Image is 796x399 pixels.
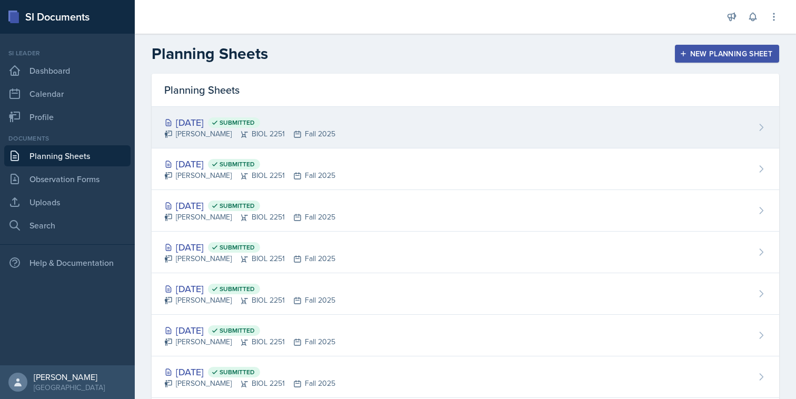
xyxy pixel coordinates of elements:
[34,382,105,393] div: [GEOGRAPHIC_DATA]
[152,315,779,356] a: [DATE] Submitted [PERSON_NAME]BIOL 2251Fall 2025
[4,215,131,236] a: Search
[164,115,335,129] div: [DATE]
[164,282,335,296] div: [DATE]
[152,148,779,190] a: [DATE] Submitted [PERSON_NAME]BIOL 2251Fall 2025
[682,49,772,58] div: New Planning Sheet
[220,368,255,376] span: Submitted
[152,273,779,315] a: [DATE] Submitted [PERSON_NAME]BIOL 2251Fall 2025
[4,168,131,189] a: Observation Forms
[152,107,779,148] a: [DATE] Submitted [PERSON_NAME]BIOL 2251Fall 2025
[164,240,335,254] div: [DATE]
[164,378,335,389] div: [PERSON_NAME] BIOL 2251 Fall 2025
[220,118,255,127] span: Submitted
[152,44,268,63] h2: Planning Sheets
[164,128,335,139] div: [PERSON_NAME] BIOL 2251 Fall 2025
[4,60,131,81] a: Dashboard
[152,356,779,398] a: [DATE] Submitted [PERSON_NAME]BIOL 2251Fall 2025
[152,74,779,107] div: Planning Sheets
[164,365,335,379] div: [DATE]
[4,106,131,127] a: Profile
[152,190,779,232] a: [DATE] Submitted [PERSON_NAME]BIOL 2251Fall 2025
[164,323,335,337] div: [DATE]
[4,134,131,143] div: Documents
[675,45,779,63] button: New Planning Sheet
[164,336,335,347] div: [PERSON_NAME] BIOL 2251 Fall 2025
[164,212,335,223] div: [PERSON_NAME] BIOL 2251 Fall 2025
[220,202,255,210] span: Submitted
[164,170,335,181] div: [PERSON_NAME] BIOL 2251 Fall 2025
[220,326,255,335] span: Submitted
[220,243,255,252] span: Submitted
[220,160,255,168] span: Submitted
[4,83,131,104] a: Calendar
[164,295,335,306] div: [PERSON_NAME] BIOL 2251 Fall 2025
[164,253,335,264] div: [PERSON_NAME] BIOL 2251 Fall 2025
[4,192,131,213] a: Uploads
[4,252,131,273] div: Help & Documentation
[152,232,779,273] a: [DATE] Submitted [PERSON_NAME]BIOL 2251Fall 2025
[220,285,255,293] span: Submitted
[4,48,131,58] div: Si leader
[164,157,335,171] div: [DATE]
[4,145,131,166] a: Planning Sheets
[164,198,335,213] div: [DATE]
[34,372,105,382] div: [PERSON_NAME]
